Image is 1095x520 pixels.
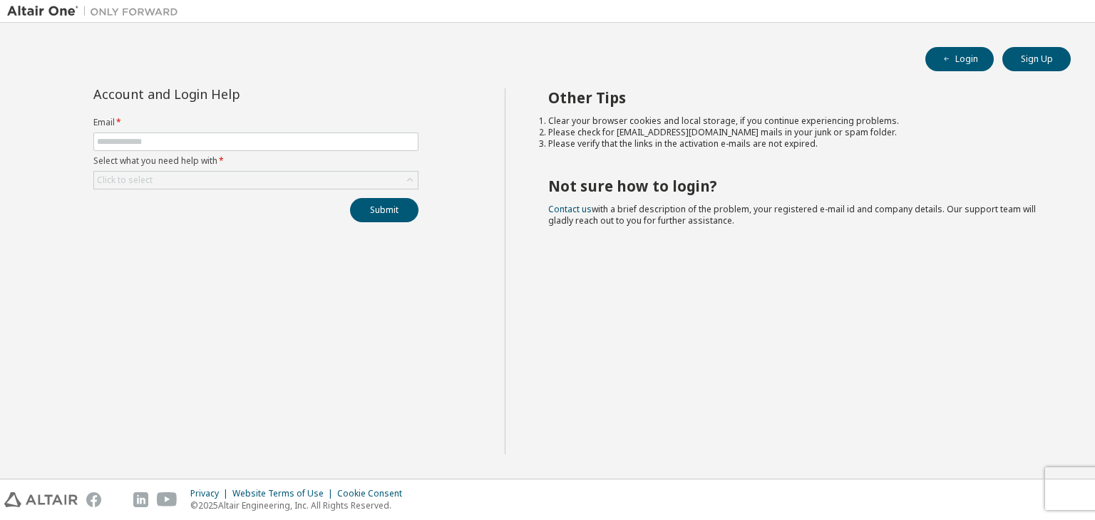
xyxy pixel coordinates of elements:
p: © 2025 Altair Engineering, Inc. All Rights Reserved. [190,499,411,511]
a: Contact us [548,203,592,215]
h2: Not sure how to login? [548,177,1046,195]
li: Please verify that the links in the activation e-mails are not expired. [548,138,1046,150]
li: Please check for [EMAIL_ADDRESS][DOMAIN_NAME] mails in your junk or spam folder. [548,127,1046,138]
div: Account and Login Help [93,88,354,100]
label: Email [93,117,418,128]
div: Cookie Consent [337,488,411,499]
div: Click to select [94,172,418,189]
div: Privacy [190,488,232,499]
button: Submit [350,198,418,222]
li: Clear your browser cookies and local storage, if you continue experiencing problems. [548,115,1046,127]
div: Website Terms of Use [232,488,337,499]
button: Sign Up [1002,47,1071,71]
span: with a brief description of the problem, your registered e-mail id and company details. Our suppo... [548,203,1036,227]
img: facebook.svg [86,492,101,507]
img: youtube.svg [157,492,178,507]
img: altair_logo.svg [4,492,78,507]
button: Login [925,47,994,71]
label: Select what you need help with [93,155,418,167]
h2: Other Tips [548,88,1046,107]
img: linkedin.svg [133,492,148,507]
div: Click to select [97,175,153,186]
img: Altair One [7,4,185,19]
